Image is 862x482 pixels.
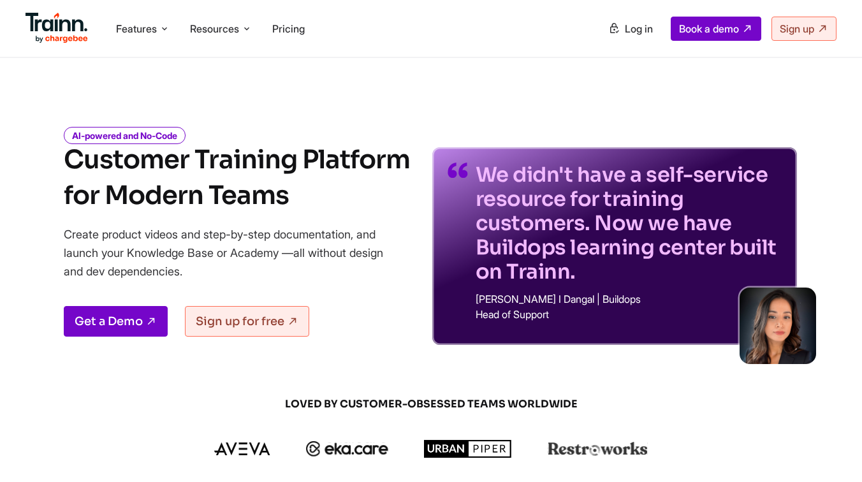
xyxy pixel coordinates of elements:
span: Resources [190,22,239,36]
img: Trainn Logo [26,13,88,43]
p: Head of Support [476,309,782,319]
a: Pricing [272,22,305,35]
img: quotes-purple.41a7099.svg [448,163,468,178]
p: Create product videos and step-by-step documentation, and launch your Knowledge Base or Academy —... [64,225,402,281]
img: sabina-buildops.d2e8138.png [740,288,816,364]
img: ekacare logo [306,441,389,456]
span: Log in [625,22,653,35]
a: Log in [601,17,661,40]
img: urbanpiper logo [424,440,512,458]
h1: Customer Training Platform for Modern Teams [64,142,410,214]
span: Book a demo [679,22,739,35]
span: LOVED BY CUSTOMER-OBSESSED TEAMS WORLDWIDE [125,397,737,411]
span: Sign up [780,22,814,35]
a: Sign up [771,17,836,41]
img: aveva logo [214,442,270,455]
img: restroworks logo [548,442,648,456]
p: [PERSON_NAME] I Dangal | Buildops [476,294,782,304]
a: Sign up for free [185,306,309,337]
p: We didn't have a self-service resource for training customers. Now we have Buildops learning cent... [476,163,782,284]
a: Get a Demo [64,306,168,337]
span: Features [116,22,157,36]
a: Book a demo [671,17,761,41]
i: AI-powered and No-Code [64,127,186,144]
